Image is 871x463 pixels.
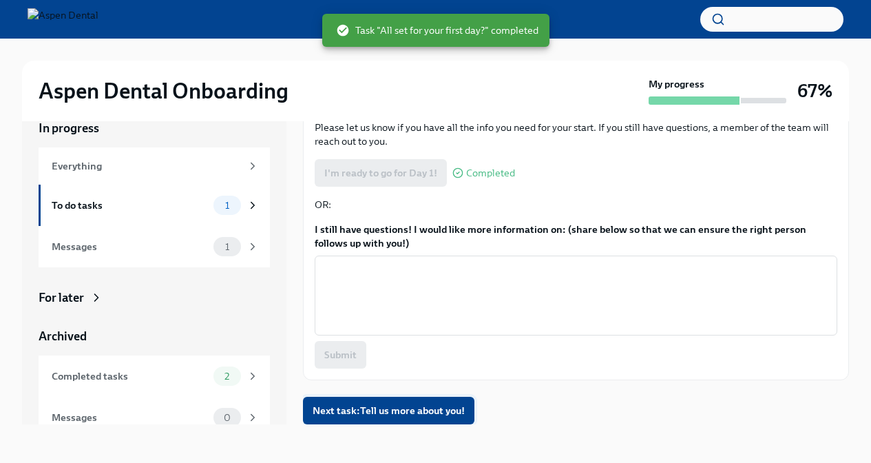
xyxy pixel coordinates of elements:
a: Archived [39,328,270,344]
a: Everything [39,147,270,185]
a: To do tasks1 [39,185,270,226]
button: Next task:Tell us more about you! [303,397,474,424]
span: 1 [217,242,238,252]
div: Messages [52,410,208,425]
span: Completed [466,168,515,178]
span: Task "All set for your first day?" completed [336,23,538,37]
div: For later [39,289,84,306]
span: 1 [217,200,238,211]
div: Completed tasks [52,369,208,384]
div: Everything [52,158,241,174]
p: Please let us know if you have all the info you need for your start. If you still have questions,... [315,121,837,148]
h2: Aspen Dental Onboarding [39,77,288,105]
p: OR: [315,198,837,212]
strong: My progress [649,77,704,91]
a: Messages0 [39,397,270,438]
span: 0 [216,413,239,423]
a: Completed tasks2 [39,356,270,397]
h3: 67% [797,79,832,103]
a: In progress [39,120,270,136]
img: Aspen Dental [28,8,98,30]
span: Next task : Tell us more about you! [313,404,465,418]
div: Messages [52,239,208,254]
a: Messages1 [39,226,270,267]
span: 2 [216,371,238,382]
div: To do tasks [52,198,208,213]
label: I still have questions! I would like more information on: (share below so that we can ensure the ... [315,223,837,250]
a: For later [39,289,270,306]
